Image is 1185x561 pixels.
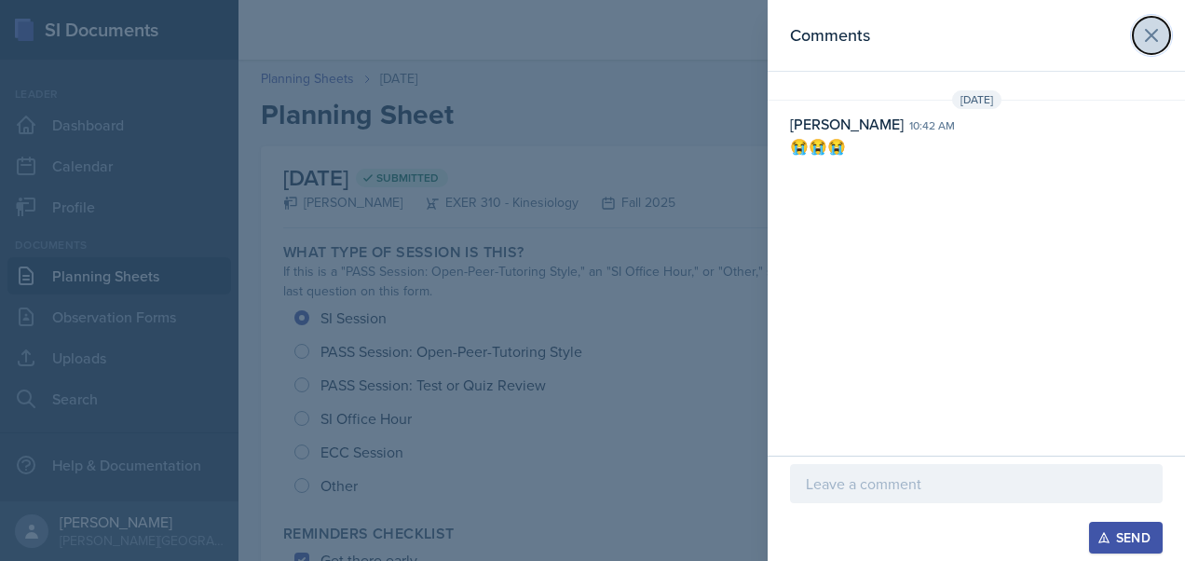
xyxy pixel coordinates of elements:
div: 10:42 am [909,117,955,134]
span: [DATE] [952,90,1001,109]
h2: Comments [790,22,870,48]
div: [PERSON_NAME] [790,113,904,135]
p: 😭😭😭 [790,135,1163,157]
button: Send [1089,522,1163,554]
div: Send [1101,530,1151,545]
